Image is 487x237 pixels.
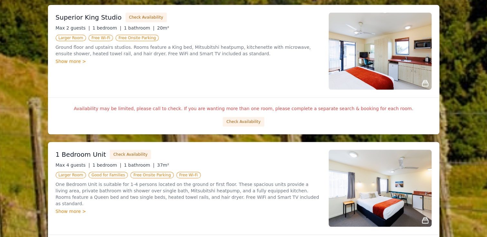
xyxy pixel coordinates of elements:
[56,162,90,168] span: Max 4 guests |
[56,25,90,31] span: Max 2 guests |
[56,208,321,215] div: Show more >
[124,162,155,168] span: 1 bathroom |
[110,150,151,159] button: Check Availability
[130,172,173,178] span: Free Onsite Parking
[157,162,169,168] span: 37m²
[56,105,432,112] p: Availability may be limited, please call to check. If you are wanting more than one room, please ...
[92,25,121,31] span: 1 bedroom |
[56,13,122,22] h3: Superior King Studio
[126,13,167,22] button: Check Availability
[223,117,264,127] button: Check Availability
[56,181,321,207] p: One Bedroom Unit is suitable for 1-4 persons located on the ground or first floor. These spacious...
[176,172,201,178] span: Free Wi-Fi
[56,35,86,41] span: Larger Room
[56,172,86,178] span: Larger Room
[89,35,113,41] span: Free Wi-Fi
[56,150,106,159] h3: 1 Bedroom Unit
[124,25,155,31] span: 1 bathroom |
[56,58,321,65] div: Show more >
[56,44,321,57] p: Ground floor and upstairs studios. Rooms feature a King bed, Mitsubitshi heatpump, kitchenette wi...
[157,25,169,31] span: 20m²
[92,162,121,168] span: 1 bedroom |
[116,35,159,41] span: Free Onsite Parking
[89,172,128,178] span: Good for Families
